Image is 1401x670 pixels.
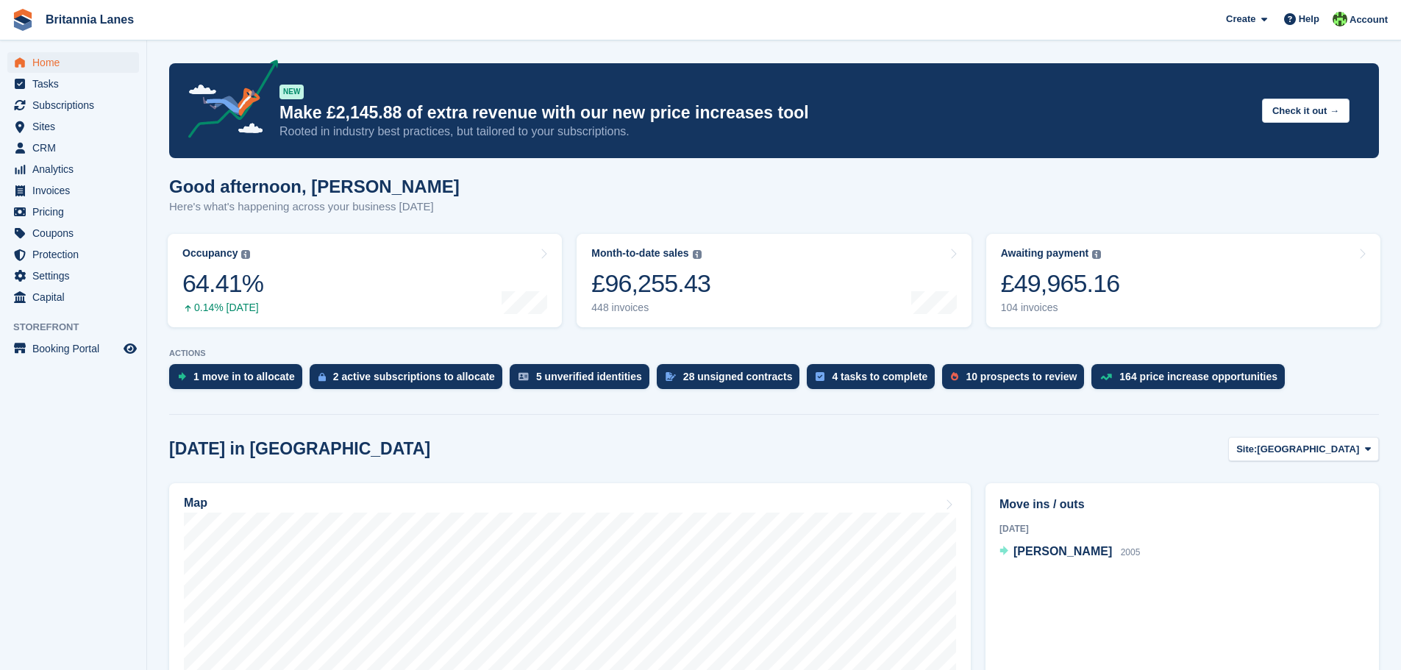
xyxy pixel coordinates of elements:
span: Booking Portal [32,338,121,359]
a: menu [7,159,139,179]
img: Robert Parr [1333,12,1347,26]
img: price-adjustments-announcement-icon-8257ccfd72463d97f412b2fc003d46551f7dbcb40ab6d574587a9cd5c0d94... [176,60,279,143]
a: menu [7,202,139,222]
img: active_subscription_to_allocate_icon-d502201f5373d7db506a760aba3b589e785aa758c864c3986d89f69b8ff3... [318,372,326,382]
div: NEW [279,85,304,99]
span: Site: [1236,442,1257,457]
p: ACTIONS [169,349,1379,358]
a: menu [7,265,139,286]
a: menu [7,338,139,359]
span: Settings [32,265,121,286]
span: Home [32,52,121,73]
a: menu [7,180,139,201]
p: Here's what's happening across your business [DATE] [169,199,460,215]
div: 1 move in to allocate [193,371,295,382]
div: 5 unverified identities [536,371,642,382]
a: menu [7,287,139,307]
a: menu [7,74,139,94]
img: task-75834270c22a3079a89374b754ae025e5fb1db73e45f91037f5363f120a921f8.svg [816,372,824,381]
div: 2 active subscriptions to allocate [333,371,495,382]
img: icon-info-grey-7440780725fd019a000dd9b08b2336e03edf1995a4989e88bcd33f0948082b44.svg [693,250,702,259]
span: Pricing [32,202,121,222]
img: price_increase_opportunities-93ffe204e8149a01c8c9dc8f82e8f89637d9d84a8eef4429ea346261dce0b2c0.svg [1100,374,1112,380]
a: 1 move in to allocate [169,364,310,396]
h2: [DATE] in [GEOGRAPHIC_DATA] [169,439,430,459]
div: Month-to-date sales [591,247,688,260]
a: 164 price increase opportunities [1091,364,1292,396]
a: 4 tasks to complete [807,364,942,396]
img: prospect-51fa495bee0391a8d652442698ab0144808aea92771e9ea1ae160a38d050c398.svg [951,372,958,381]
a: Month-to-date sales £96,255.43 448 invoices [577,234,971,327]
span: Create [1226,12,1255,26]
span: Sites [32,116,121,137]
a: menu [7,116,139,137]
div: Occupancy [182,247,238,260]
button: Site: [GEOGRAPHIC_DATA] [1228,437,1379,461]
span: Tasks [32,74,121,94]
a: menu [7,52,139,73]
span: Subscriptions [32,95,121,115]
div: 4 tasks to complete [832,371,927,382]
h2: Move ins / outs [999,496,1365,513]
h2: Map [184,496,207,510]
a: [PERSON_NAME] 2005 [999,543,1140,562]
span: Invoices [32,180,121,201]
span: 2005 [1121,547,1141,557]
span: Analytics [32,159,121,179]
a: Occupancy 64.41% 0.14% [DATE] [168,234,562,327]
a: menu [7,223,139,243]
span: [GEOGRAPHIC_DATA] [1257,442,1359,457]
a: 28 unsigned contracts [657,364,808,396]
a: 5 unverified identities [510,364,657,396]
img: verify_identity-adf6edd0f0f0b5bbfe63781bf79b02c33cf7c696d77639b501bdc392416b5a36.svg [518,372,529,381]
a: Britannia Lanes [40,7,140,32]
div: 448 invoices [591,302,710,314]
div: 10 prospects to review [966,371,1077,382]
p: Rooted in industry best practices, but tailored to your subscriptions. [279,124,1250,140]
span: Storefront [13,320,146,335]
a: menu [7,95,139,115]
div: 28 unsigned contracts [683,371,793,382]
span: Help [1299,12,1319,26]
div: £96,255.43 [591,268,710,299]
div: [DATE] [999,522,1365,535]
img: icon-info-grey-7440780725fd019a000dd9b08b2336e03edf1995a4989e88bcd33f0948082b44.svg [1092,250,1101,259]
button: Check it out → [1262,99,1350,123]
div: £49,965.16 [1001,268,1120,299]
span: Account [1350,13,1388,27]
img: move_ins_to_allocate_icon-fdf77a2bb77ea45bf5b3d319d69a93e2d87916cf1d5bf7949dd705db3b84f3ca.svg [178,372,186,381]
div: 164 price increase opportunities [1119,371,1277,382]
a: menu [7,244,139,265]
span: Coupons [32,223,121,243]
span: Capital [32,287,121,307]
span: Protection [32,244,121,265]
span: [PERSON_NAME] [1013,545,1112,557]
img: icon-info-grey-7440780725fd019a000dd9b08b2336e03edf1995a4989e88bcd33f0948082b44.svg [241,250,250,259]
h1: Good afternoon, [PERSON_NAME] [169,177,460,196]
div: 104 invoices [1001,302,1120,314]
a: Preview store [121,340,139,357]
div: 64.41% [182,268,263,299]
a: 10 prospects to review [942,364,1091,396]
span: CRM [32,138,121,158]
img: contract_signature_icon-13c848040528278c33f63329250d36e43548de30e8caae1d1a13099fd9432cc5.svg [666,372,676,381]
p: Make £2,145.88 of extra revenue with our new price increases tool [279,102,1250,124]
img: stora-icon-8386f47178a22dfd0bd8f6a31ec36ba5ce8667c1dd55bd0f319d3a0aa187defe.svg [12,9,34,31]
a: Awaiting payment £49,965.16 104 invoices [986,234,1380,327]
div: 0.14% [DATE] [182,302,263,314]
a: 2 active subscriptions to allocate [310,364,510,396]
a: menu [7,138,139,158]
div: Awaiting payment [1001,247,1089,260]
